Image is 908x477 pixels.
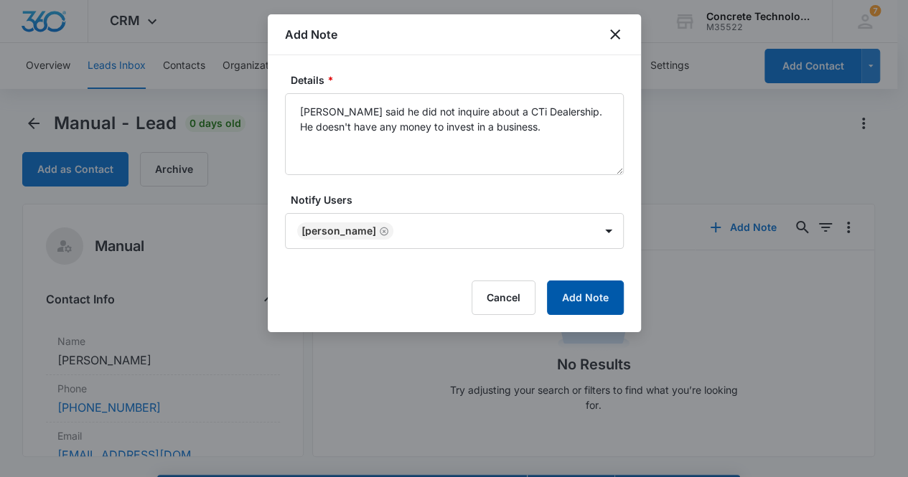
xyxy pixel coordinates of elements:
button: Cancel [472,280,535,315]
label: Details [291,72,629,88]
label: Notify Users [291,192,629,207]
textarea: [PERSON_NAME] said he did not inquire about a CTi Dealership. He doesn't have any money to invest... [285,93,624,175]
div: [PERSON_NAME] [301,226,376,236]
button: Add Note [547,280,624,315]
button: close [607,26,624,43]
h1: Add Note [285,26,337,43]
div: Remove Mike Delduca [376,226,389,236]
